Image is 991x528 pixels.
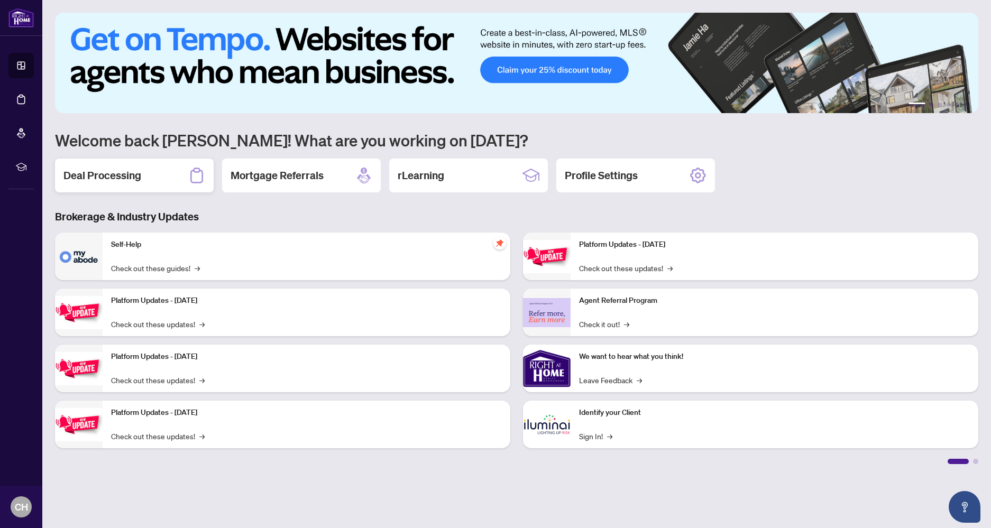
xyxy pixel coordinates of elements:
[15,499,28,514] span: CH
[624,318,629,330] span: →
[949,491,980,523] button: Open asap
[579,318,629,330] a: Check it out!→
[955,103,959,107] button: 5
[55,352,103,385] img: Platform Updates - July 21, 2025
[55,209,978,224] h3: Brokerage & Industry Updates
[199,430,205,442] span: →
[199,374,205,386] span: →
[579,262,673,274] a: Check out these updates!→
[607,430,612,442] span: →
[111,430,205,442] a: Check out these updates!→
[398,168,444,183] h2: rLearning
[195,262,200,274] span: →
[111,318,205,330] a: Check out these updates!→
[523,298,571,327] img: Agent Referral Program
[8,8,34,27] img: logo
[55,296,103,329] img: Platform Updates - September 16, 2025
[565,168,638,183] h2: Profile Settings
[111,374,205,386] a: Check out these updates!→
[930,103,934,107] button: 2
[111,351,502,363] p: Platform Updates - [DATE]
[493,237,506,249] span: pushpin
[231,168,324,183] h2: Mortgage Referrals
[579,374,642,386] a: Leave Feedback→
[199,318,205,330] span: →
[579,430,612,442] a: Sign In!→
[111,262,200,274] a: Check out these guides!→
[63,168,141,183] h2: Deal Processing
[964,103,968,107] button: 6
[947,103,951,107] button: 4
[55,130,978,150] h1: Welcome back [PERSON_NAME]! What are you working on [DATE]?
[579,407,970,419] p: Identify your Client
[111,295,502,307] p: Platform Updates - [DATE]
[523,401,571,448] img: Identify your Client
[55,233,103,280] img: Self-Help
[909,103,925,107] button: 1
[523,345,571,392] img: We want to hear what you think!
[55,408,103,441] img: Platform Updates - July 8, 2025
[579,351,970,363] p: We want to hear what you think!
[637,374,642,386] span: →
[579,295,970,307] p: Agent Referral Program
[523,240,571,273] img: Platform Updates - June 23, 2025
[579,239,970,251] p: Platform Updates - [DATE]
[55,13,978,113] img: Slide 0
[667,262,673,274] span: →
[938,103,942,107] button: 3
[111,239,502,251] p: Self-Help
[111,407,502,419] p: Platform Updates - [DATE]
